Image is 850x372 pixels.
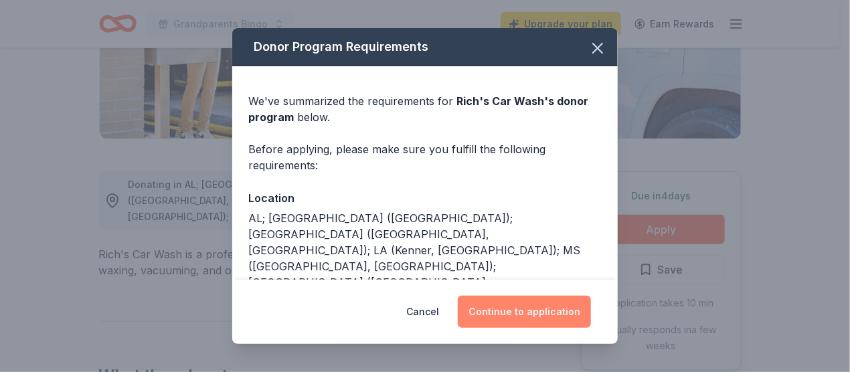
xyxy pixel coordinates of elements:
div: Donor Program Requirements [232,28,618,66]
div: Location [248,189,602,207]
button: Continue to application [458,296,591,328]
div: AL; [GEOGRAPHIC_DATA] ([GEOGRAPHIC_DATA]); [GEOGRAPHIC_DATA] ([GEOGRAPHIC_DATA], [GEOGRAPHIC_DATA... [248,210,602,355]
div: Before applying, please make sure you fulfill the following requirements: [248,141,602,173]
div: We've summarized the requirements for below. [248,93,602,125]
button: Cancel [406,296,439,328]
